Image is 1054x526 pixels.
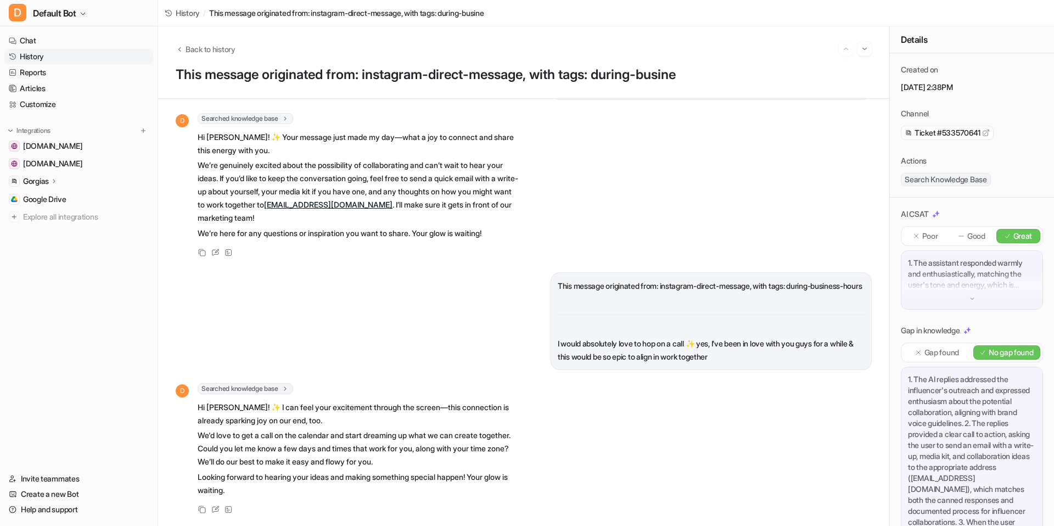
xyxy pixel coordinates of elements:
[198,383,293,394] span: Searched knowledge base
[23,194,66,205] span: Google Drive
[198,131,519,157] p: Hi [PERSON_NAME]! ✨ Your message just made my day—what a joy to connect and share this energy wit...
[901,173,991,186] span: Search Knowledge Base
[901,108,929,119] p: Channel
[7,127,14,135] img: expand menu
[198,471,519,497] p: Looking forward to hearing your ideas and making something special happen! Your glow is waiting.
[11,160,18,167] img: sauna.space
[4,81,153,96] a: Articles
[901,82,1043,93] p: [DATE] 2:38PM
[4,471,153,486] a: Invite teammates
[989,347,1034,358] p: No gap found
[23,208,149,226] span: Explore all integrations
[198,429,519,468] p: We'd love to get a call on the calendar and start dreaming up what we can create together. Could ...
[11,143,18,149] img: help.sauna.space
[198,227,519,240] p: We’re here for any questions or inspiration you want to share. Your glow is waiting!
[139,127,147,135] img: menu_add.svg
[968,295,976,303] img: down-arrow
[16,126,51,135] p: Integrations
[4,138,153,154] a: help.sauna.space[DOMAIN_NAME]
[558,337,865,363] p: I would absolutely love to hop on a call ✨ yes, I’ve been in love with you guys for a while & thi...
[839,42,853,56] button: Go to previous session
[198,401,519,427] p: Hi [PERSON_NAME]! ✨ I can feel your excitement through the screen—this connection is already spar...
[4,156,153,171] a: sauna.space[DOMAIN_NAME]
[890,26,1054,53] div: Details
[4,49,153,64] a: History
[922,231,938,242] p: Poor
[165,7,200,19] a: History
[842,44,850,54] img: Previous session
[861,44,868,54] img: Next session
[4,33,153,48] a: Chat
[9,211,20,222] img: explore all integrations
[924,347,959,358] p: Gap found
[176,384,189,398] span: D
[4,192,153,207] a: Google DriveGoogle Drive
[176,43,236,55] button: Back to history
[33,5,76,21] span: Default Bot
[908,258,1036,290] p: 1. The assistant responded warmly and enthusiastically, matching the user's tone and energy, whic...
[11,196,18,203] img: Google Drive
[558,279,865,293] p: This message originated from: instagram-direct-message, with tags: during-business-hours
[901,64,938,75] p: Created on
[176,114,189,127] span: D
[264,200,393,209] a: [EMAIL_ADDRESS][DOMAIN_NAME]
[203,7,206,19] span: /
[905,127,990,138] a: Ticket #533570641
[4,502,153,517] a: Help and support
[905,129,912,137] img: gorgias
[901,155,927,166] p: Actions
[4,65,153,80] a: Reports
[23,158,82,169] span: [DOMAIN_NAME]
[901,325,960,336] p: Gap in knowledge
[901,209,929,220] p: AI CSAT
[198,159,519,225] p: We’re genuinely excited about the possibility of collaborating and can’t wait to hear your ideas....
[209,7,484,19] span: This message originated from: instagram-direct-message, with tags: during-busine
[4,125,54,136] button: Integrations
[176,67,872,83] h1: This message originated from: instagram-direct-message, with tags: during-busine
[4,97,153,112] a: Customize
[1013,231,1033,242] p: Great
[4,486,153,502] a: Create a new Bot
[857,42,872,56] button: Go to next session
[176,7,200,19] span: History
[198,113,293,124] span: Searched knowledge base
[23,141,82,152] span: [DOMAIN_NAME]
[967,231,985,242] p: Good
[23,176,49,187] p: Gorgias
[186,43,236,55] span: Back to history
[9,4,26,21] span: D
[915,127,980,138] span: Ticket #533570641
[4,209,153,225] a: Explore all integrations
[11,178,18,184] img: Gorgias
